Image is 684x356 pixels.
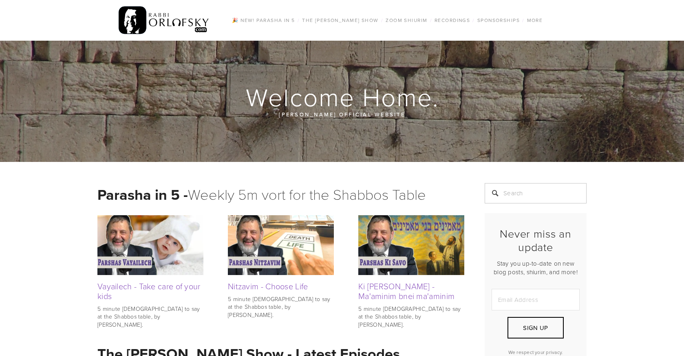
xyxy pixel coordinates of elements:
p: 5 minute [DEMOGRAPHIC_DATA] to say at the Shabbos table, by [PERSON_NAME]. [228,295,334,319]
span: Sign Up [523,323,548,332]
a: 🎉 NEW! Parasha in 5 [229,15,297,26]
a: Zoom Shiurim [383,15,430,26]
h1: Weekly 5m vort for the Shabbos Table [97,183,464,205]
input: Email Address [492,289,580,310]
p: Stay you up-to-date on new blog posts, shiurim, and more! [492,259,580,276]
img: Ki Savo - Ma'aminim bnei ma'aminim [358,215,464,275]
a: Sponsorships [475,15,522,26]
a: Nitzavim - Choose Life [228,280,308,292]
img: Nitzavim - Choose Life [228,215,334,275]
input: Search [485,183,587,203]
p: We respect your privacy. [492,349,580,356]
span: / [522,17,524,24]
p: [PERSON_NAME] official website [146,110,538,119]
h2: Never miss an update [492,227,580,253]
a: More [525,15,545,26]
img: RabbiOrlofsky.com [119,4,210,36]
p: 5 minute [DEMOGRAPHIC_DATA] to say at the Shabbos table, by [PERSON_NAME]. [97,305,203,329]
a: Vayailech - Take care of your kids [97,280,201,301]
a: The [PERSON_NAME] Show [300,15,381,26]
button: Sign Up [507,317,564,339]
h1: Welcome Home. [97,84,587,110]
strong: Parasha in 5 - [97,184,188,205]
a: Ki [PERSON_NAME] - Ma'aminim bnei ma'aminim [358,280,455,301]
span: / [472,17,474,24]
p: 5 minute [DEMOGRAPHIC_DATA] to say at the Shabbos table, by [PERSON_NAME]. [358,305,464,329]
span: / [298,17,300,24]
span: / [381,17,383,24]
a: Recordings [432,15,472,26]
span: / [430,17,432,24]
img: Vayailech - Take care of your kids [97,215,203,275]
